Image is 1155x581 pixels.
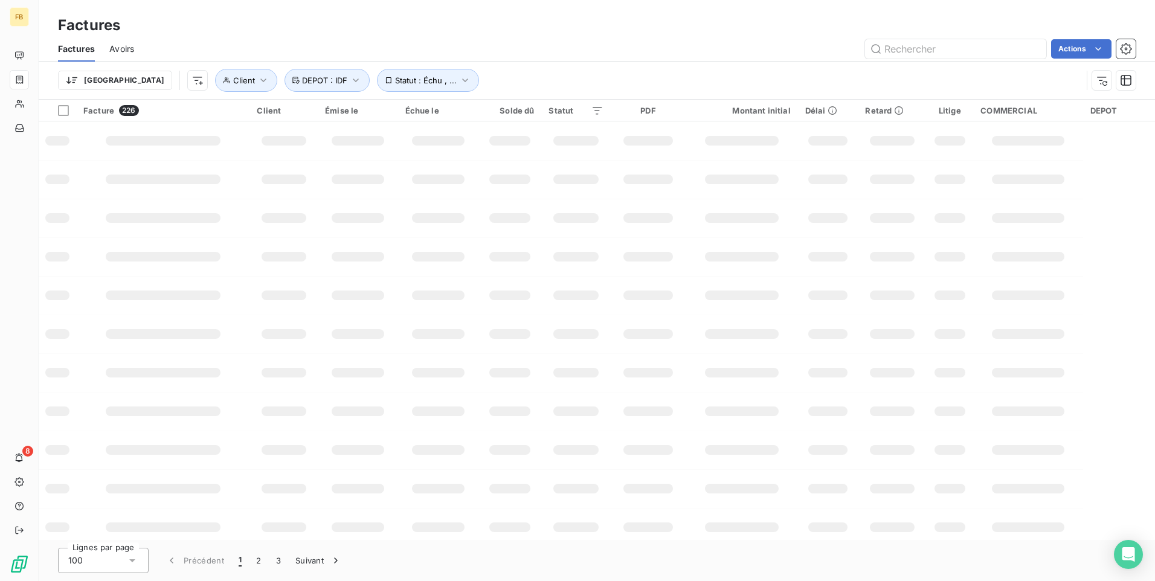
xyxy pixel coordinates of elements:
button: Suivant [288,548,349,573]
div: Open Intercom Messenger [1114,540,1143,569]
span: 226 [119,105,138,116]
button: [GEOGRAPHIC_DATA] [58,71,172,90]
div: Montant initial [693,106,791,115]
input: Rechercher [865,39,1046,59]
button: DEPOT : IDF [285,69,370,92]
button: 1 [231,548,249,573]
div: PDF [618,106,679,115]
div: Litige [933,106,966,115]
span: 100 [68,554,83,567]
span: 1 [239,554,242,567]
div: Échue le [405,106,472,115]
button: 2 [249,548,268,573]
div: Solde dû [486,106,534,115]
button: 3 [269,548,288,573]
div: Retard [865,106,919,115]
button: Actions [1051,39,1112,59]
span: Facture [83,106,114,115]
span: Statut : Échu , ... [395,75,457,85]
span: Client [233,75,255,85]
button: Statut : Échu , ... [377,69,479,92]
span: 8 [22,446,33,457]
h3: Factures [58,14,120,36]
img: Logo LeanPay [10,554,29,574]
div: Client [257,106,310,115]
div: DEPOT [1090,106,1148,115]
button: Client [215,69,277,92]
span: Avoirs [109,43,134,55]
span: DEPOT : IDF [302,75,347,85]
div: Délai [805,106,851,115]
div: Émise le [325,106,390,115]
div: FB [10,7,29,27]
button: Précédent [158,548,231,573]
div: COMMERCIAL [980,106,1076,115]
div: Statut [549,106,603,115]
span: Factures [58,43,95,55]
